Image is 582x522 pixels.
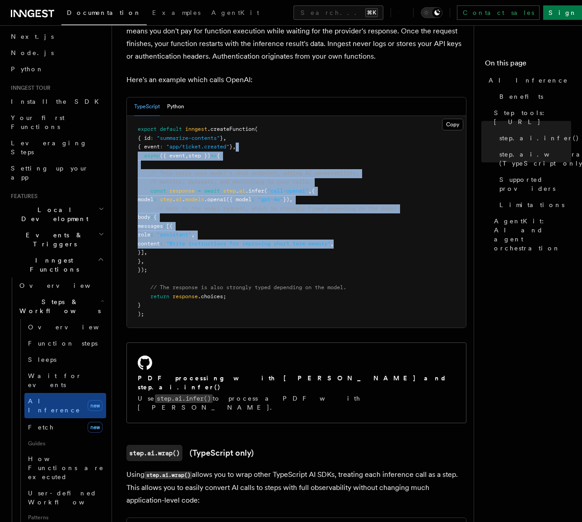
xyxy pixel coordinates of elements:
span: } [229,143,233,150]
span: messages [138,223,163,229]
a: PDF processing with [PERSON_NAME] and step.ai.infer()Usestep.ai.infer()to process a PDF with [PER... [126,342,466,423]
span: Install the SDK [11,98,104,105]
span: User-defined Workflows [28,490,109,506]
a: Overview [16,277,106,294]
span: Steps & Workflows [16,297,101,315]
span: Supported providers [499,175,571,193]
span: { [217,152,220,159]
span: : [163,223,166,229]
span: Benefits [499,92,543,101]
span: Function steps [28,340,98,347]
span: .createFunction [207,126,255,132]
button: Copy [442,119,463,130]
button: Local Development [7,202,106,227]
span: : [150,231,154,238]
button: Steps & Workflows [16,294,106,319]
span: step }) [188,152,210,159]
span: , [191,231,195,238]
span: [{ [166,223,172,229]
span: Leveraging Steps [11,139,87,156]
span: async [144,152,160,159]
span: Inngest Functions [7,256,98,274]
span: // This calls your model's chat endpoint, adding AI observability, [150,170,359,176]
span: Overview [28,323,121,331]
span: .choices; [198,293,226,300]
span: .openai [204,196,226,203]
span: { id [138,135,150,141]
span: new [88,422,102,433]
p: Using allows you to wrap other TypeScript AI SDKs, treating each inference call as a step. This a... [126,468,466,507]
a: Next.js [7,28,106,45]
a: step.ai.infer() [496,130,571,146]
span: Guides [24,436,106,451]
span: Next.js [11,33,54,40]
a: AgentKit [206,3,265,24]
a: Install the SDK [7,93,106,110]
span: : [251,196,255,203]
span: }) [283,196,289,203]
span: "gpt-4o" [258,196,283,203]
span: new [88,400,102,411]
a: step.ai.wrap()(TypeScript only) [126,445,254,461]
span: Step tools: [URL] [494,108,571,126]
a: Setting up your app [7,160,106,185]
span: }); [138,267,147,273]
span: . [236,188,239,194]
span: return [150,293,169,300]
span: const [150,188,166,194]
span: ai [239,188,245,194]
span: models [185,196,204,203]
span: => [210,152,217,159]
span: Wait for events [28,372,82,388]
span: ( [264,188,267,194]
button: Inngest Functions [7,252,106,277]
p: Here's an example which calls OpenAI: [126,74,466,86]
span: Setting up your app [11,165,88,181]
a: Step tools: [URL] [490,105,571,130]
span: } [138,302,141,308]
span: , [308,188,312,194]
a: Node.js [7,45,106,61]
span: , [144,249,147,255]
button: Events & Triggers [7,227,106,252]
span: body [138,214,150,220]
span: "Write instructions for improving short term memory" [166,240,331,247]
a: Your first Functions [7,110,106,135]
span: { [154,214,157,220]
span: . [172,196,176,203]
a: step.ai.wrap() (TypeScript only) [496,146,571,171]
span: step [223,188,236,194]
h4: On this page [485,58,571,72]
span: ({ model [226,196,251,203]
span: Inngest tour [7,84,51,92]
span: "assistant" [157,231,191,238]
p: Use to process a PDF with [PERSON_NAME]. [138,394,455,412]
code: step.ai.infer() [155,394,213,403]
button: Search...⌘K [293,5,383,20]
a: Function steps [24,335,106,351]
span: : [150,135,154,141]
span: // The response is also strongly typed depending on the model. [150,284,346,291]
button: Python [167,97,184,116]
a: AgentKit: AI and agent orchestration [490,213,571,256]
kbd: ⌘K [365,8,378,17]
span: content [138,240,160,247]
a: Leveraging Steps [7,135,106,160]
span: Python [11,65,44,73]
span: Fetch [28,424,54,431]
span: : [150,214,154,220]
span: AgentKit: AI and agent orchestration [494,217,571,253]
span: role [138,231,150,238]
a: Contact sales [457,5,540,20]
span: ); [138,311,144,317]
a: Documentation [61,3,147,25]
span: response [172,293,198,300]
span: await [204,188,220,194]
a: User-defined Workflows [24,485,106,510]
a: Wait for events [24,368,106,393]
span: } [220,135,223,141]
span: } [138,258,141,264]
a: Supported providers [496,171,571,197]
button: TypeScript [134,97,160,116]
span: ({ event [160,152,185,159]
